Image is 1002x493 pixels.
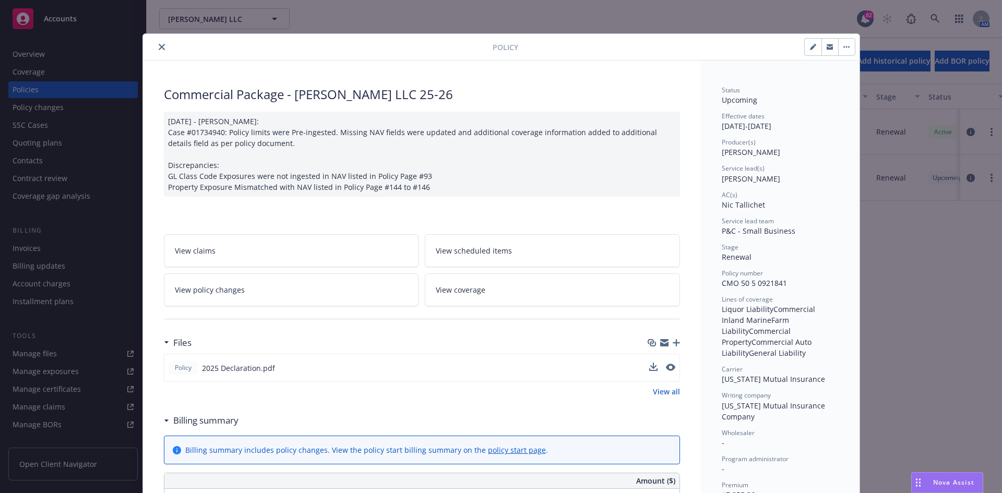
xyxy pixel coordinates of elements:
span: Producer(s) [722,138,756,147]
span: Farm Liability [722,315,791,336]
span: Policy number [722,269,763,278]
span: [US_STATE] Mutual Insurance Company [722,401,827,422]
span: Liquor Liability [722,304,773,314]
a: View claims [164,234,419,267]
span: View coverage [436,284,485,295]
div: Commercial Package - [PERSON_NAME] LLC 25-26 [164,86,680,103]
span: [US_STATE] Mutual Insurance [722,374,825,384]
span: Stage [722,243,738,251]
span: Program administrator [722,454,789,463]
button: preview file [666,364,675,371]
a: View scheduled items [425,234,680,267]
button: preview file [666,363,675,374]
span: Commercial Property [722,326,793,347]
span: Commercial Inland Marine [722,304,817,325]
div: [DATE] - [DATE] [722,112,839,131]
span: Policy [173,363,194,372]
span: Policy [493,42,518,53]
button: download file [649,363,658,371]
span: Lines of coverage [722,295,773,304]
button: download file [649,363,658,374]
span: Service lead(s) [722,164,765,173]
span: Service lead team [722,217,774,225]
button: close [156,41,168,53]
span: Nic Tallichet [722,200,765,210]
span: P&C - Small Business [722,226,795,236]
span: - [722,464,724,474]
span: View policy changes [175,284,245,295]
div: Billing summary [164,414,238,427]
h3: Files [173,336,192,350]
span: Nova Assist [933,478,974,487]
h3: Billing summary [173,414,238,427]
span: Status [722,86,740,94]
span: Wholesaler [722,428,755,437]
span: [PERSON_NAME] [722,147,780,157]
span: Premium [722,480,748,489]
div: Drag to move [912,473,925,492]
span: Amount ($) [636,475,675,486]
span: - [722,438,724,448]
a: View all [653,386,680,397]
span: Carrier [722,365,743,374]
span: Upcoming [722,95,757,105]
span: Effective dates [722,112,765,121]
button: Nova Assist [911,472,983,493]
a: View coverage [425,273,680,306]
span: View claims [175,245,216,256]
a: View policy changes [164,273,419,306]
span: CMO 50 5 0921841 [722,278,787,288]
span: General Liability [749,348,806,358]
span: AC(s) [722,190,737,199]
div: Files [164,336,192,350]
span: Renewal [722,252,751,262]
span: 2025 Declaration.pdf [202,363,275,374]
div: Billing summary includes policy changes. View the policy start billing summary on the . [185,444,548,455]
div: [DATE] - [PERSON_NAME]: Case #01734940: Policy limits were Pre-ingested. Missing NAV fields were ... [164,112,680,197]
span: Writing company [722,391,771,400]
span: [PERSON_NAME] [722,174,780,184]
span: Commercial Auto Liability [722,337,814,358]
span: View scheduled items [436,245,512,256]
a: policy start page [488,445,546,455]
